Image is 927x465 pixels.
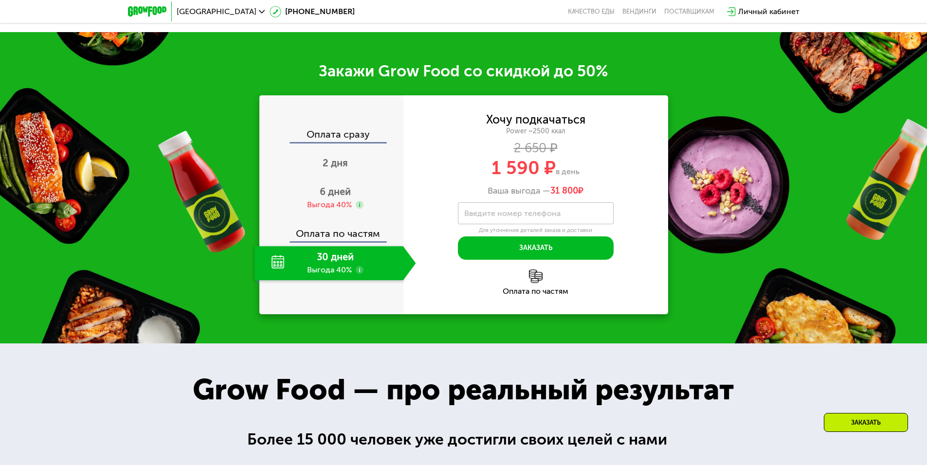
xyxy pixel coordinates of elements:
label: Введите номер телефона [464,211,561,216]
span: в день [556,167,580,176]
span: 1 590 ₽ [491,157,556,179]
div: Выгода 40% [307,199,352,210]
div: Оплата по частям [403,287,668,295]
a: Вендинги [622,8,656,16]
a: [PHONE_NUMBER] [270,6,355,18]
div: Power ~2500 ккал [403,127,668,136]
div: Ваша выгода — [403,186,668,197]
div: Оплата по частям [260,219,403,241]
span: 2 дня [323,157,348,169]
div: Оплата сразу [260,129,403,142]
button: Заказать [458,236,614,260]
div: 2 650 ₽ [403,143,668,154]
div: поставщикам [664,8,714,16]
a: Качество еды [568,8,615,16]
span: 31 800 [550,185,578,196]
div: Для уточнения деталей заказа и доставки [458,227,614,234]
span: ₽ [550,186,583,197]
div: Личный кабинет [738,6,800,18]
div: Более 15 000 человек уже достигли своих целей с нами [247,428,680,451]
div: Хочу подкачаться [486,114,585,125]
div: Grow Food — про реальный результат [171,368,755,411]
img: l6xcnZfty9opOoJh.png [529,269,543,283]
span: 6 дней [320,186,351,197]
div: Заказать [824,413,908,432]
span: [GEOGRAPHIC_DATA] [177,8,256,16]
